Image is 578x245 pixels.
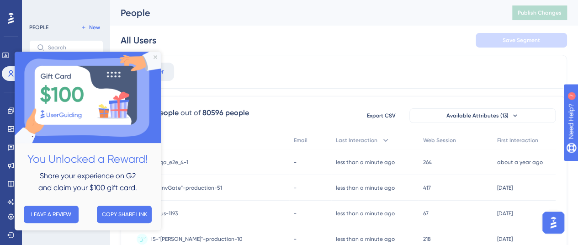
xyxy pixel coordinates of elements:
[423,184,431,192] span: 417
[336,137,377,144] span: Last Interaction
[9,154,64,171] button: LEAVE A REVIEW
[358,108,404,123] button: Export CSV
[24,132,122,140] span: and claim your $100 gift card.
[503,37,540,44] span: Save Segment
[151,184,222,192] span: IS-"InvGate"-production-51
[294,235,297,243] span: -
[497,236,513,242] time: [DATE]
[336,210,395,217] time: less than a minute ago
[121,34,156,47] div: All Users
[336,236,395,242] time: less than a minute ago
[423,137,456,144] span: Web Session
[476,33,567,48] button: Save Segment
[540,209,567,236] iframe: UserGuiding AI Assistant Launcher
[423,159,432,166] span: 264
[7,99,139,117] h2: You Unlocked a Reward!
[202,107,249,118] div: 80596 people
[25,120,121,128] span: Share your experience on G2
[446,112,509,119] span: Available Attributes (13)
[423,235,431,243] span: 218
[294,184,297,192] span: -
[294,159,297,166] span: -
[151,159,188,166] span: sd_qa_e2e_4-1
[497,159,543,165] time: about a year ago
[121,6,489,19] div: People
[367,112,396,119] span: Export CSV
[29,24,48,31] div: PEOPLE
[409,108,556,123] button: Available Attributes (13)
[336,159,395,165] time: less than a minute ago
[89,24,100,31] span: New
[64,5,66,12] div: 7
[518,9,562,16] span: Publish Changes
[512,5,567,20] button: Publish Changes
[139,4,143,7] div: Close Preview
[294,137,308,144] span: Email
[294,210,297,217] span: -
[78,22,103,33] button: New
[151,235,243,243] span: IS-"[PERSON_NAME]"-production-10
[48,44,95,51] input: Search
[497,210,513,217] time: [DATE]
[82,154,137,171] button: COPY SHARE LINK
[21,2,57,13] span: Need Help?
[336,185,395,191] time: less than a minute ago
[497,137,538,144] span: First Interaction
[497,185,513,191] time: [DATE]
[151,210,178,217] span: argus-1193
[423,210,429,217] span: 67
[180,107,201,118] div: out of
